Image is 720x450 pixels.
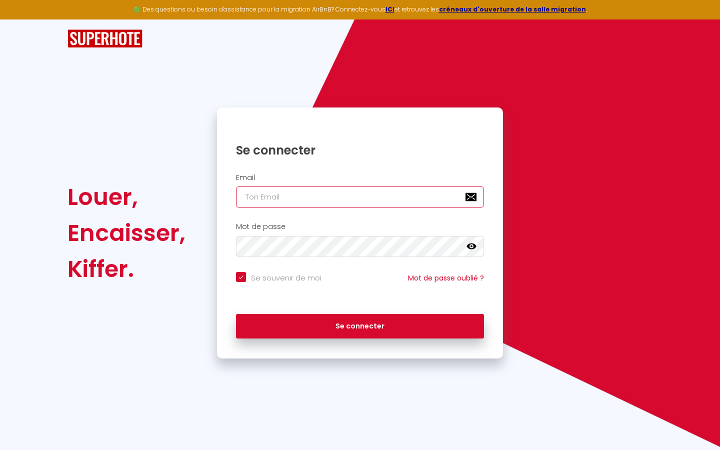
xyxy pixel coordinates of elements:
[408,273,484,283] a: Mot de passe oublié ?
[236,186,484,207] input: Ton Email
[236,173,484,182] h2: Email
[8,4,38,34] button: Ouvrir le widget de chat LiveChat
[236,222,484,231] h2: Mot de passe
[236,314,484,339] button: Se connecter
[67,215,185,251] div: Encaisser,
[67,251,185,287] div: Kiffer.
[385,5,394,13] a: ICI
[67,29,142,48] img: SuperHote logo
[439,5,586,13] a: créneaux d'ouverture de la salle migration
[236,142,484,158] h1: Se connecter
[67,179,185,215] div: Louer,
